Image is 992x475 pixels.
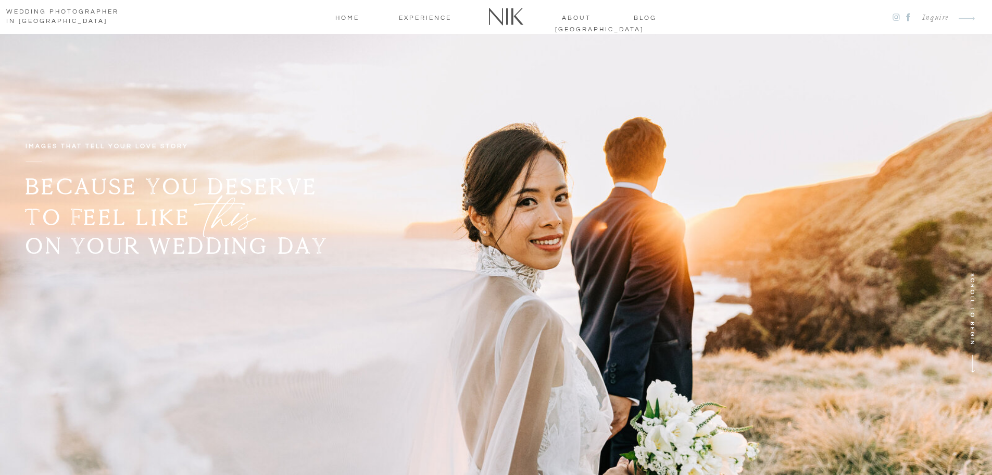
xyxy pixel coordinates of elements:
a: Inquire [914,11,949,25]
h2: this [208,183,281,235]
a: wedding photographerin [GEOGRAPHIC_DATA] [6,7,129,27]
a: Nik [482,4,530,30]
b: IMAGES THAT TELL YOUR LOVE STORY [26,143,189,150]
a: blog [624,13,667,22]
h2: SCROLL TO BEGIN [965,273,977,361]
a: about [GEOGRAPHIC_DATA] [555,13,598,22]
h1: wedding photographer in [GEOGRAPHIC_DATA] [6,7,129,27]
b: ON YOUR WEDDING DAY [25,232,328,260]
a: Experience [394,13,456,22]
a: home [327,13,368,22]
b: BECAUSE YOU DESERVE TO FEEL LIKE [25,173,318,231]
